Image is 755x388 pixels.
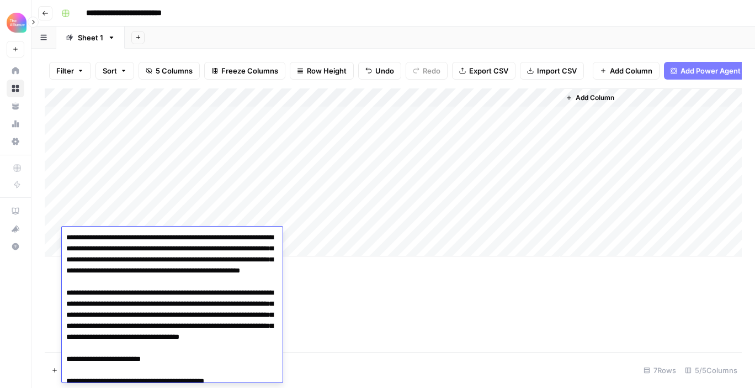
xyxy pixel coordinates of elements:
a: AirOps Academy [7,202,24,220]
span: Redo [423,65,440,76]
button: What's new? [7,220,24,238]
div: 5/5 Columns [680,361,742,379]
span: Sort [103,65,117,76]
span: Undo [375,65,394,76]
button: 5 Columns [139,62,200,80]
button: Redo [406,62,448,80]
button: Filter [49,62,91,80]
a: Settings [7,133,24,150]
button: Sort [95,62,134,80]
button: Row Height [290,62,354,80]
span: Add Column [610,65,652,76]
button: Undo [358,62,401,80]
span: Add Column [576,93,614,103]
span: Freeze Columns [221,65,278,76]
button: Import CSV [520,62,584,80]
span: Row Height [307,65,347,76]
button: Help + Support [7,238,24,255]
a: Usage [7,115,24,133]
button: Workspace: Alliance [7,9,24,36]
span: Add Power Agent [680,65,741,76]
a: Sheet 1 [56,27,125,49]
span: Export CSV [469,65,508,76]
button: Add Column [593,62,660,80]
button: Export CSV [452,62,515,80]
button: Add Power Agent [664,62,747,80]
button: Add Row [45,361,98,379]
span: Import CSV [537,65,577,76]
div: 7 Rows [639,361,680,379]
a: Your Data [7,97,24,115]
img: Alliance Logo [7,13,26,33]
a: Home [7,62,24,80]
span: 5 Columns [156,65,193,76]
div: Sheet 1 [78,32,103,43]
button: Freeze Columns [204,62,285,80]
button: Add Column [561,91,619,105]
span: Add Row [61,365,92,376]
span: Filter [56,65,74,76]
a: Browse [7,80,24,97]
